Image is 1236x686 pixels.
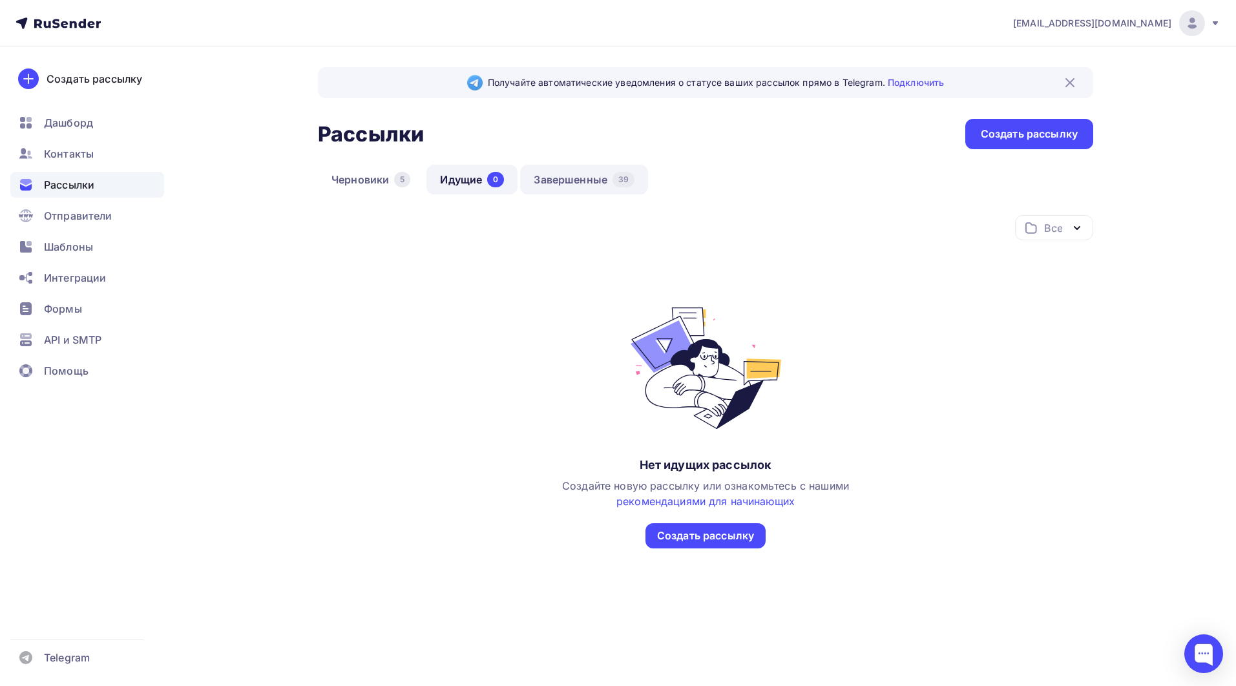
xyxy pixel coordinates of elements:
span: Telegram [44,650,90,665]
span: Формы [44,301,82,317]
a: Формы [10,296,164,322]
h2: Рассылки [318,121,424,147]
span: Дашборд [44,115,93,130]
div: Создать рассылку [981,127,1078,141]
span: Рассылки [44,177,94,192]
a: Черновики5 [318,165,424,194]
a: Рассылки [10,172,164,198]
img: Telegram [467,75,483,90]
span: [EMAIL_ADDRESS][DOMAIN_NAME] [1013,17,1171,30]
a: Подключить [888,77,944,88]
a: Шаблоны [10,234,164,260]
a: рекомендациями для начинающих [616,495,795,508]
div: Нет идущих рассылок [640,457,772,473]
span: API и SMTP [44,332,101,348]
span: Создайте новую рассылку или ознакомьтесь с нашими [562,479,849,508]
div: 39 [613,172,634,187]
a: Отправители [10,203,164,229]
span: Шаблоны [44,239,93,255]
div: Все [1044,220,1062,236]
div: 5 [394,172,410,187]
div: Создать рассылку [47,71,142,87]
span: Получайте автоматические уведомления о статусе ваших рассылок прямо в Telegram. [488,76,944,89]
span: Отправители [44,208,112,223]
span: Интеграции [44,270,106,286]
span: Помощь [44,363,89,379]
a: Контакты [10,141,164,167]
button: Все [1015,215,1093,240]
a: [EMAIL_ADDRESS][DOMAIN_NAME] [1013,10,1220,36]
a: Завершенные39 [520,165,648,194]
div: 0 [487,172,504,187]
span: Контакты [44,146,94,161]
a: Идущие0 [426,165,518,194]
div: Создать рассылку [657,528,754,543]
a: Дашборд [10,110,164,136]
